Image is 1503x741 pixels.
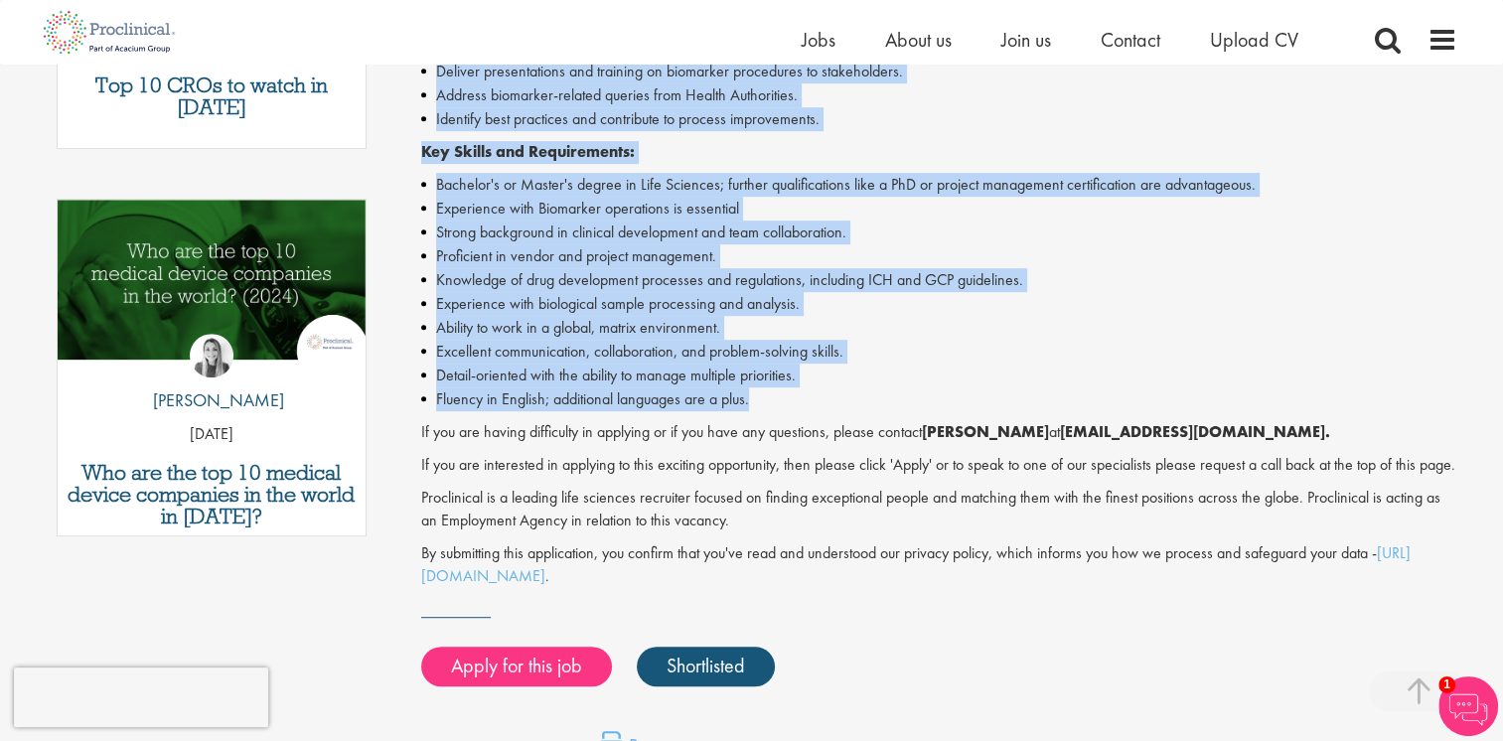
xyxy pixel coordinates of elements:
img: Chatbot [1438,676,1498,736]
a: Apply for this job [421,647,612,686]
li: Strong background in clinical development and team collaboration. [421,221,1457,244]
a: Hannah Burke [PERSON_NAME] [138,334,284,423]
li: Knowledge of drug development processes and regulations, including ICH and GCP guidelines. [421,268,1457,292]
li: Detail-oriented with the ability to manage multiple priorities. [421,364,1457,387]
iframe: reCAPTCHA [14,667,268,727]
li: Experience with biological sample processing and analysis. [421,292,1457,316]
a: Contact [1101,27,1160,53]
li: Deliver presentations and training on biomarker procedures to stakeholders. [421,60,1457,83]
a: [URL][DOMAIN_NAME] [421,542,1411,586]
li: Bachelor's or Master's degree in Life Sciences; further qualifications like a PhD or project mana... [421,173,1457,197]
li: Experience with Biomarker operations is essential [421,197,1457,221]
a: Jobs [802,27,835,53]
p: Proclinical is a leading life sciences recruiter focused on finding exceptional people and matchi... [421,487,1457,532]
li: Ability to work in a global, matrix environment. [421,316,1457,340]
img: Top 10 Medical Device Companies 2024 [58,200,367,360]
a: Top 10 CROs to watch in [DATE] [68,74,357,118]
p: [PERSON_NAME] [138,387,284,413]
p: If you are interested in applying to this exciting opportunity, then please click 'Apply' or to s... [421,454,1457,477]
li: Identify best practices and contribute to process improvements. [421,107,1457,131]
span: 1 [1438,676,1455,693]
a: Join us [1001,27,1051,53]
p: If you are having difficulty in applying or if you have any questions, please contact at [421,421,1457,444]
strong: Key Skills and Requirements: [421,141,635,162]
li: Proficient in vendor and project management. [421,244,1457,268]
strong: [EMAIL_ADDRESS][DOMAIN_NAME]. [1060,421,1330,442]
strong: [PERSON_NAME] [922,421,1049,442]
a: Shortlisted [637,647,775,686]
a: Upload CV [1210,27,1298,53]
li: Excellent communication, collaboration, and problem-solving skills. [421,340,1457,364]
a: Who are the top 10 medical device companies in the world in [DATE]? [68,462,357,527]
li: Fluency in English; additional languages are a plus. [421,387,1457,411]
li: Address biomarker-related queries from Health Authorities. [421,83,1457,107]
img: Hannah Burke [190,334,233,377]
a: Link to a post [58,200,367,375]
a: About us [885,27,952,53]
p: By submitting this application, you confirm that you've read and understood our privacy policy, w... [421,542,1457,588]
p: [DATE] [58,423,367,446]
